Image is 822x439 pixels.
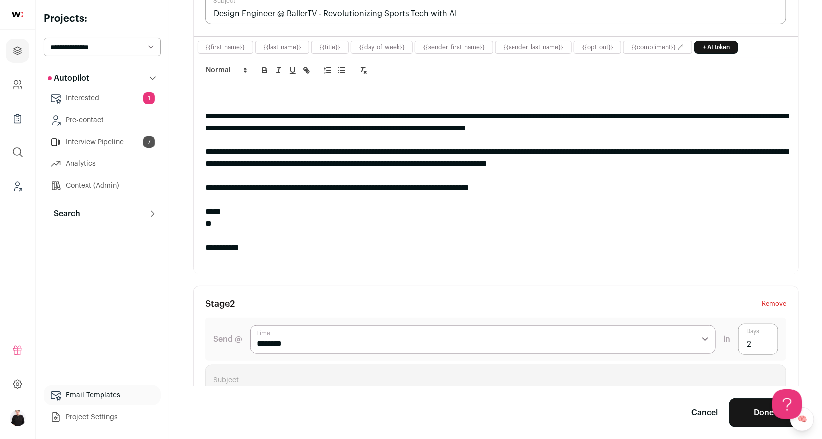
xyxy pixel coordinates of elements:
button: Open dropdown [10,410,26,426]
input: Subject [205,365,786,396]
a: Project Settings [44,407,161,427]
a: Pre-contact [44,110,161,130]
span: 1 [143,92,155,104]
a: Email Templates [44,385,161,405]
button: {{last_name}} [264,43,301,51]
span: 2 [230,299,235,308]
img: 9240684-medium_jpg [10,410,26,426]
label: Send @ [213,333,242,345]
h3: Stage [205,298,235,310]
input: Days [738,324,778,355]
a: 🧠 [790,407,814,431]
button: {{sender_last_name}} [504,43,563,51]
button: {{title}} [320,43,340,51]
p: Autopilot [48,72,89,84]
button: Autopilot [44,68,161,88]
a: Interview Pipeline7 [44,132,161,152]
a: Company Lists [6,107,29,131]
a: Analytics [44,154,161,174]
a: Leads (Backoffice) [6,174,29,198]
a: Projects [6,39,29,63]
a: Company and ATS Settings [6,73,29,97]
iframe: Help Scout Beacon - Open [772,389,802,419]
a: Interested1 [44,88,161,108]
p: Search [48,208,80,220]
a: Cancel [691,407,718,419]
img: wellfound-shorthand-0d5821cbd27db2630d0214b213865d53afaa358527fdda9d0ea32b1df1b89c2c.svg [12,12,23,17]
button: {{opt_out}} [582,43,613,51]
button: {{day_of_week}} [359,43,405,51]
button: Remove [762,298,786,310]
button: {{sender_first_name}} [423,43,485,51]
span: in [723,333,730,345]
button: Done [729,398,798,427]
a: Context (Admin) [44,176,161,196]
button: {{first_name}} [206,43,245,51]
h2: Projects: [44,12,161,26]
span: 7 [143,136,155,148]
button: {{compliment}} [632,43,676,51]
button: Search [44,204,161,224]
a: + AI token [694,41,738,54]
